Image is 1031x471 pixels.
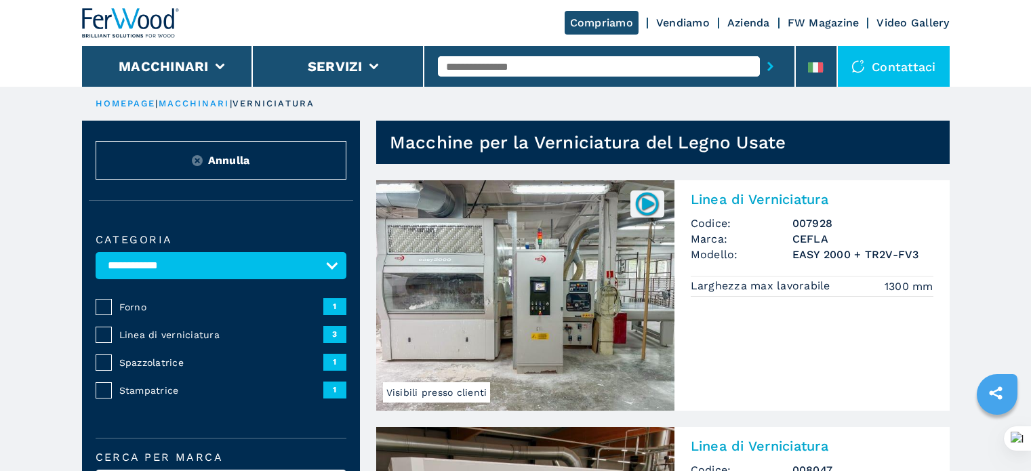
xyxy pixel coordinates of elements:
img: Contattaci [851,60,865,73]
span: Marca: [691,231,792,247]
h3: 007928 [792,216,933,231]
span: Forno [119,300,323,314]
h2: Linea di Verniciatura [691,191,933,207]
span: Linea di verniciatura [119,328,323,342]
span: | [230,98,233,108]
a: Video Gallery [876,16,949,29]
a: Linea di Verniciatura CEFLA EASY 2000 + TR2V-FV3Visibili presso clienti007928Linea di Verniciatur... [376,180,950,411]
h2: Linea di Verniciatura [691,438,933,454]
a: sharethis [979,376,1013,410]
p: verniciatura [233,98,315,110]
span: 3 [323,326,346,342]
label: Cerca per marca [96,452,346,463]
a: HOMEPAGE [96,98,156,108]
a: Compriamo [565,11,639,35]
div: Contattaci [838,46,950,87]
em: 1300 mm [885,279,933,294]
img: Ferwood [82,8,180,38]
a: Azienda [727,16,770,29]
button: Servizi [308,58,363,75]
button: Macchinari [119,58,209,75]
button: submit-button [760,51,781,82]
a: Vendiamo [656,16,710,29]
span: Annulla [208,152,250,168]
span: 1 [323,354,346,370]
iframe: Chat [973,410,1021,461]
p: Larghezza max lavorabile [691,279,834,293]
button: ResetAnnulla [96,141,346,180]
span: Modello: [691,247,792,262]
h3: EASY 2000 + TR2V-FV3 [792,247,933,262]
label: Categoria [96,234,346,245]
span: 1 [323,382,346,398]
img: Linea di Verniciatura CEFLA EASY 2000 + TR2V-FV3 [376,180,674,411]
span: | [155,98,158,108]
img: Reset [192,155,203,166]
a: FW Magazine [788,16,860,29]
span: 1 [323,298,346,314]
span: Spazzolatrice [119,356,323,369]
h1: Macchine per la Verniciatura del Legno Usate [390,131,786,153]
a: macchinari [159,98,230,108]
span: Stampatrice [119,384,323,397]
span: Codice: [691,216,792,231]
span: Visibili presso clienti [383,382,491,403]
img: 007928 [634,190,660,217]
h3: CEFLA [792,231,933,247]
